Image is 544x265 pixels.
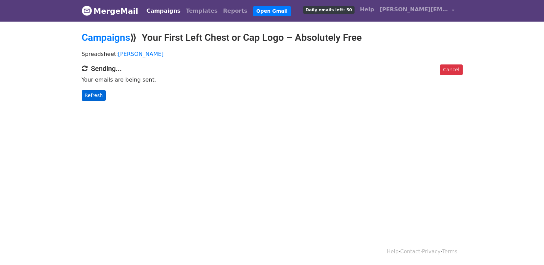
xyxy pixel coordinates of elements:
h2: ⟫ Your First Left Chest or Cap Logo – Absolutely Free [82,32,463,44]
a: Privacy [422,249,440,255]
span: [PERSON_NAME][EMAIL_ADDRESS][DOMAIN_NAME] [380,5,448,14]
a: Reports [220,4,250,18]
span: Daily emails left: 50 [303,6,354,14]
a: Templates [183,4,220,18]
a: Help [357,3,377,16]
a: Terms [442,249,457,255]
a: Campaigns [144,4,183,18]
a: [PERSON_NAME][EMAIL_ADDRESS][DOMAIN_NAME] [377,3,457,19]
a: MergeMail [82,4,138,18]
h4: Sending... [82,64,463,73]
a: [PERSON_NAME] [118,51,164,57]
a: Cancel [440,64,462,75]
img: MergeMail logo [82,5,92,16]
a: Campaigns [82,32,130,43]
a: Daily emails left: 50 [300,3,357,16]
iframe: Chat Widget [510,232,544,265]
a: Contact [400,249,420,255]
a: Help [387,249,398,255]
a: Open Gmail [253,6,291,16]
p: Your emails are being sent. [82,76,463,83]
p: Spreadsheet: [82,50,463,58]
a: Refresh [82,90,106,101]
